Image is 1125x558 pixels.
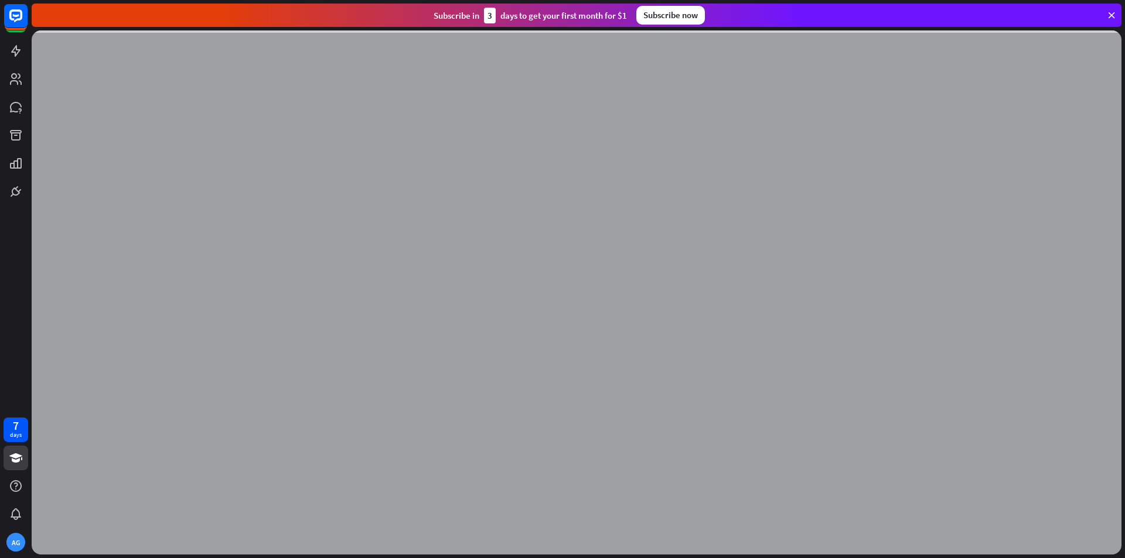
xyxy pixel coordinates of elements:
[484,8,496,23] div: 3
[13,420,19,431] div: 7
[434,8,627,23] div: Subscribe in days to get your first month for $1
[636,6,705,25] div: Subscribe now
[6,533,25,552] div: AG
[10,431,22,439] div: days
[4,417,28,442] a: 7 days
